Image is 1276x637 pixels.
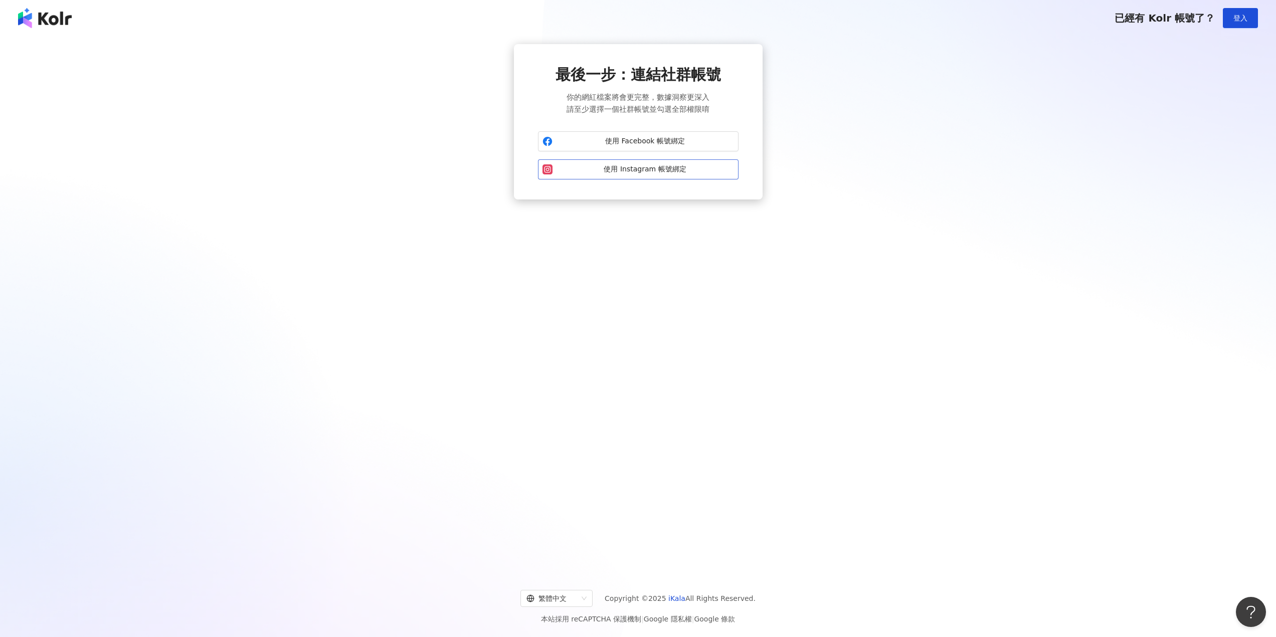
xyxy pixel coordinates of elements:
[18,8,72,28] img: logo
[644,615,692,623] a: Google 隱私權
[567,91,709,115] span: 你的網紅檔案將會更完整，數據洞察更深入 請至少選擇一個社群帳號並勾選全部權限唷
[1115,12,1215,24] span: 已經有 Kolr 帳號了？
[541,613,735,625] span: 本站採用 reCAPTCHA 保護機制
[1236,597,1266,627] iframe: Help Scout Beacon - Open
[1233,14,1247,22] span: 登入
[641,615,644,623] span: |
[526,590,578,606] div: 繁體中文
[556,64,721,85] span: 最後一步：連結社群帳號
[557,136,734,146] span: 使用 Facebook 帳號綁定
[605,592,756,604] span: Copyright © 2025 All Rights Reserved.
[692,615,694,623] span: |
[1223,8,1258,28] button: 登入
[538,131,739,151] button: 使用 Facebook 帳號綁定
[538,159,739,179] button: 使用 Instagram 帳號綁定
[668,594,685,602] a: iKala
[694,615,735,623] a: Google 條款
[557,164,734,174] span: 使用 Instagram 帳號綁定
